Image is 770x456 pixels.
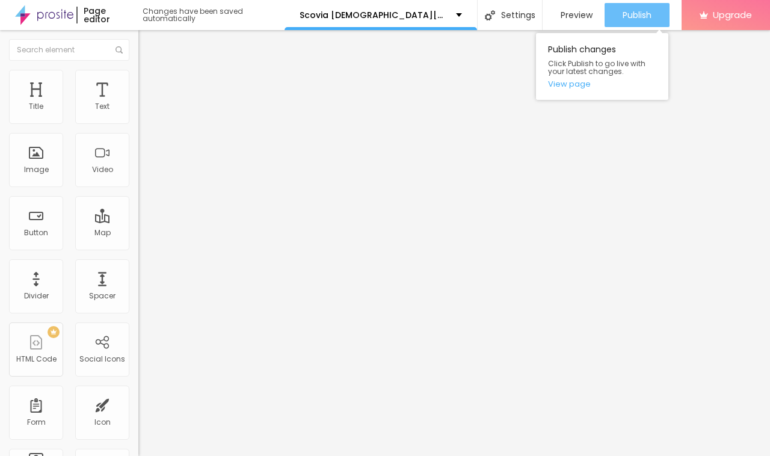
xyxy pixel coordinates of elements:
div: Map [94,229,111,237]
div: Image [24,165,49,174]
img: Icone [115,46,123,54]
img: Icone [485,10,495,20]
div: HTML Code [16,355,57,363]
iframe: Editor [138,30,770,456]
div: Spacer [89,292,115,300]
div: Text [95,102,109,111]
input: Search element [9,39,129,61]
span: Click Publish to go live with your latest changes. [548,60,656,75]
div: Title [29,102,43,111]
a: View page [548,80,656,88]
span: Publish [623,10,651,20]
div: Button [24,229,48,237]
div: Divider [24,292,49,300]
div: Icon [94,418,111,427]
span: Upgrade [713,10,752,20]
button: Publish [605,3,670,27]
span: Preview [561,10,593,20]
div: Social Icons [79,355,125,363]
div: Page editor [76,7,131,23]
div: Form [27,418,46,427]
div: Changes have been saved automatically [143,8,285,22]
button: Preview [543,3,605,27]
p: Scovia [DEMOGRAPHIC_DATA][MEDICAL_DATA] For [MEDICAL_DATA] Fast-Acting Formula for Real Results [300,11,447,19]
div: Video [92,165,113,174]
div: Publish changes [536,33,668,100]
